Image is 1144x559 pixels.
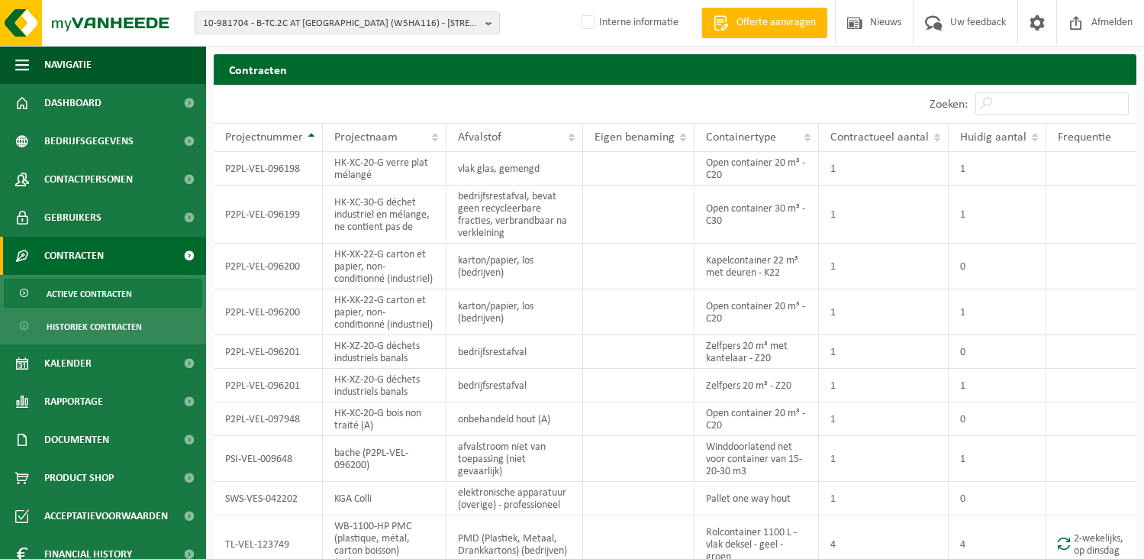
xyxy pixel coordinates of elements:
[214,369,323,402] td: P2PL-VEL-096201
[706,131,776,144] span: Containertype
[323,244,446,289] td: HK-XK-22-G carton et papier, non-conditionné (industriel)
[44,421,109,459] span: Documenten
[949,335,1046,369] td: 0
[949,152,1046,186] td: 1
[446,289,583,335] td: karton/papier, los (bedrijven)
[930,99,968,111] label: Zoeken:
[323,289,446,335] td: HK-XK-22-G carton et papier, non-conditionné (industriel)
[819,152,949,186] td: 1
[446,369,583,402] td: bedrijfsrestafval
[44,46,92,84] span: Navigatie
[44,237,104,275] span: Contracten
[694,335,819,369] td: Zelfpers 20 m³ met kantelaar - Z20
[694,186,819,244] td: Open container 30 m³ - C30
[334,131,398,144] span: Projectnaam
[446,436,583,482] td: afvalstroom niet van toepassing (niet gevaarlijk)
[323,335,446,369] td: HK-XZ-20-G déchets industriels banals
[4,279,202,308] a: Actieve contracten
[214,54,1136,84] h2: Contracten
[446,244,583,289] td: karton/papier, los (bedrijven)
[44,344,92,383] span: Kalender
[446,402,583,436] td: onbehandeld hout (A)
[446,482,583,515] td: elektronische apparatuur (overige) - professioneel
[949,289,1046,335] td: 1
[195,11,500,34] button: 10-981704 - B-TC.2C AT [GEOGRAPHIC_DATA] (W5HA116) - [STREET_ADDRESS]
[214,186,323,244] td: P2PL-VEL-096199
[4,312,202,341] a: Historiek contracten
[214,152,323,186] td: P2PL-VEL-096198
[819,289,949,335] td: 1
[819,335,949,369] td: 1
[949,186,1046,244] td: 1
[203,12,479,35] span: 10-981704 - B-TC.2C AT [GEOGRAPHIC_DATA] (W5HA116) - [STREET_ADDRESS]
[323,402,446,436] td: HK-XC-20-G bois non traité (A)
[44,459,114,497] span: Product Shop
[323,482,446,515] td: KGA Colli
[701,8,827,38] a: Offerte aanvragen
[960,131,1026,144] span: Huidig aantal
[694,244,819,289] td: Kapelcontainer 22 m³ met deuren - K22
[225,131,303,144] span: Projectnummer
[47,279,132,309] span: Actieve contracten
[819,244,949,289] td: 1
[819,186,949,244] td: 1
[694,369,819,402] td: Zelfpers 20 m³ - Z20
[44,84,102,122] span: Dashboard
[819,436,949,482] td: 1
[446,335,583,369] td: bedrijfsrestafval
[1058,131,1111,144] span: Frequentie
[323,369,446,402] td: HK-XZ-20-G déchets industriels banals
[323,436,446,482] td: bache (P2PL-VEL-096200)
[47,312,142,341] span: Historiek contracten
[44,122,134,160] span: Bedrijfsgegevens
[44,160,133,199] span: Contactpersonen
[214,289,323,335] td: P2PL-VEL-096200
[214,436,323,482] td: PSI-VEL-009648
[949,482,1046,515] td: 0
[819,369,949,402] td: 1
[323,152,446,186] td: HK-XC-20-G verre plat mélangé
[949,369,1046,402] td: 1
[458,131,501,144] span: Afvalstof
[694,482,819,515] td: Pallet one way hout
[446,186,583,244] td: bedrijfsrestafval, bevat geen recycleerbare fracties, verbrandbaar na verkleining
[595,131,675,144] span: Eigen benaming
[214,335,323,369] td: P2PL-VEL-096201
[733,15,820,31] span: Offerte aanvragen
[446,152,583,186] td: vlak glas, gemengd
[949,244,1046,289] td: 0
[694,436,819,482] td: Winddoorlatend net voor container van 15-20-30 m3
[694,152,819,186] td: Open container 20 m³ - C20
[819,402,949,436] td: 1
[44,199,102,237] span: Gebruikers
[214,402,323,436] td: P2PL-VEL-097948
[830,131,929,144] span: Contractueel aantal
[214,244,323,289] td: P2PL-VEL-096200
[694,289,819,335] td: Open container 20 m³ - C20
[819,482,949,515] td: 1
[214,482,323,515] td: SWS-VES-042202
[323,186,446,244] td: HK-XC-30-G déchet industriel en mélange, ne contient pas de
[44,497,168,535] span: Acceptatievoorwaarden
[949,436,1046,482] td: 1
[694,402,819,436] td: Open container 20 m³ - C20
[949,402,1046,436] td: 0
[578,11,678,34] label: Interne informatie
[44,383,103,421] span: Rapportage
